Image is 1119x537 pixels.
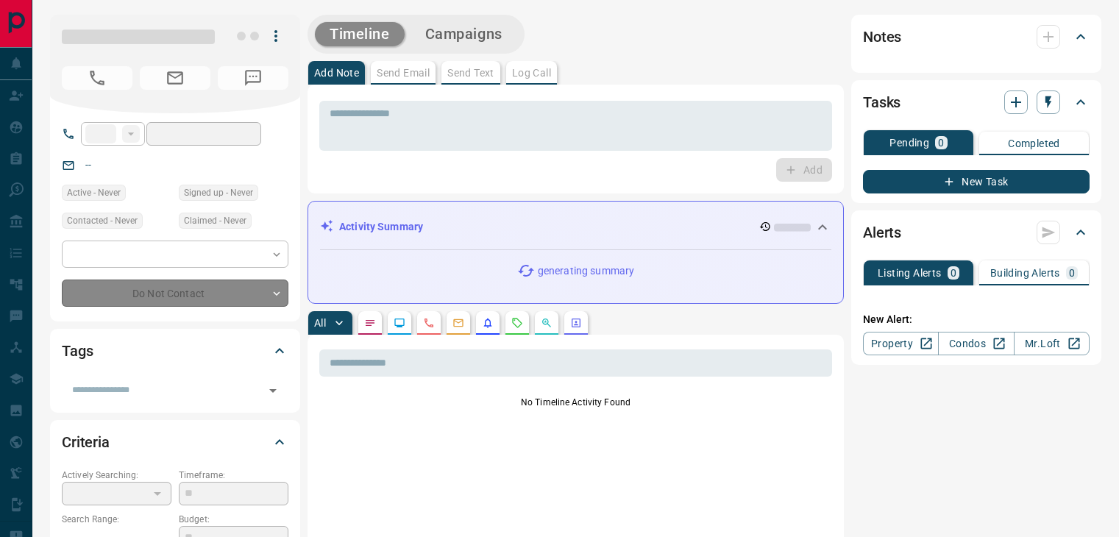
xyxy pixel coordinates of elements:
div: Activity Summary [320,213,831,241]
p: 0 [938,138,944,148]
a: Mr.Loft [1014,332,1090,355]
p: Actively Searching: [62,469,171,482]
h2: Notes [863,25,901,49]
h2: Tasks [863,90,900,114]
div: Notes [863,19,1090,54]
div: Tags [62,333,288,369]
svg: Emails [452,317,464,329]
svg: Calls [423,317,435,329]
p: Add Note [314,68,359,78]
p: Building Alerts [990,268,1060,278]
span: Signed up - Never [184,185,253,200]
a: -- [85,159,91,171]
p: Search Range: [62,513,171,526]
svg: Notes [364,317,376,329]
svg: Lead Browsing Activity [394,317,405,329]
p: Completed [1008,138,1060,149]
p: Budget: [179,513,288,526]
button: New Task [863,170,1090,193]
p: 0 [1069,268,1075,278]
button: Open [263,380,283,401]
a: Condos [938,332,1014,355]
svg: Opportunities [541,317,553,329]
p: Activity Summary [339,219,423,235]
span: Active - Never [67,185,121,200]
p: Pending [889,138,929,148]
div: Alerts [863,215,1090,250]
svg: Agent Actions [570,317,582,329]
svg: Requests [511,317,523,329]
span: No Email [140,66,210,90]
button: Campaigns [411,22,517,46]
p: New Alert: [863,312,1090,327]
p: Timeframe: [179,469,288,482]
p: Listing Alerts [878,268,942,278]
p: All [314,318,326,328]
span: Claimed - Never [184,213,246,228]
button: Timeline [315,22,405,46]
h2: Tags [62,339,93,363]
a: Property [863,332,939,355]
span: Contacted - Never [67,213,138,228]
h2: Criteria [62,430,110,454]
p: 0 [951,268,956,278]
span: No Number [62,66,132,90]
h2: Alerts [863,221,901,244]
div: Criteria [62,424,288,460]
div: Do Not Contact [62,280,288,307]
p: generating summary [538,263,634,279]
span: No Number [218,66,288,90]
p: No Timeline Activity Found [319,396,832,409]
svg: Listing Alerts [482,317,494,329]
div: Tasks [863,85,1090,120]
